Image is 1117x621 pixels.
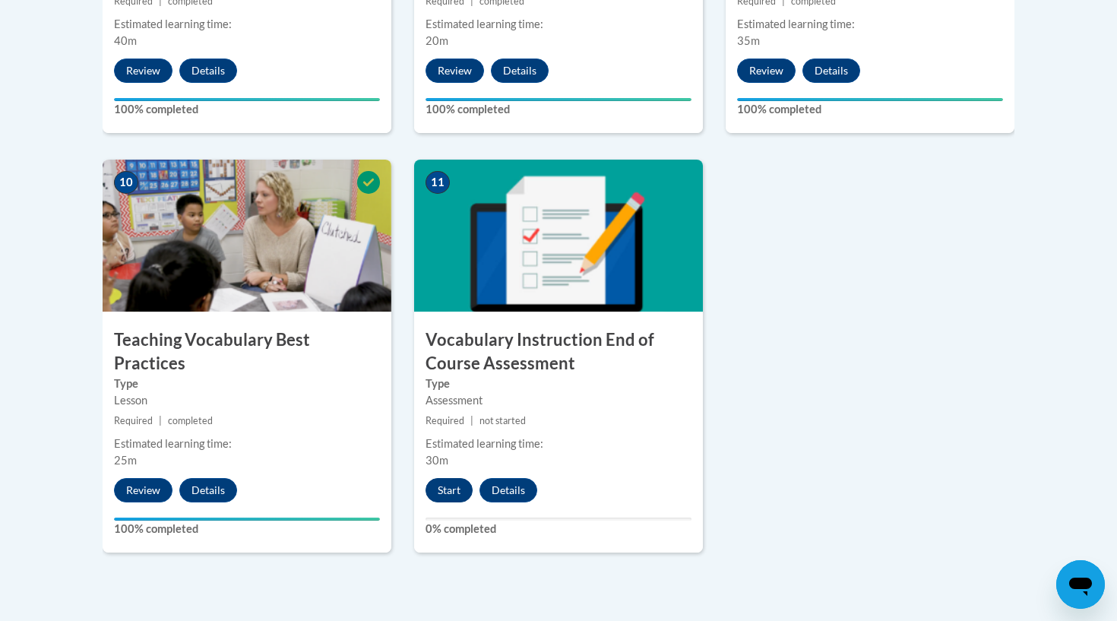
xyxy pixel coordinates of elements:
div: Estimated learning time: [426,436,691,452]
div: Your progress [426,98,691,101]
button: Review [426,59,484,83]
label: 100% completed [114,101,380,118]
iframe: Button to launch messaging window [1056,560,1105,609]
span: not started [479,415,526,426]
span: 10 [114,171,138,194]
button: Details [802,59,860,83]
span: 11 [426,171,450,194]
span: Required [114,415,153,426]
div: Estimated learning time: [737,16,1003,33]
label: 100% completed [737,101,1003,118]
button: Details [479,478,537,502]
span: 25m [114,454,137,467]
button: Start [426,478,473,502]
div: Assessment [426,392,691,409]
span: Required [426,415,464,426]
button: Review [737,59,796,83]
span: 20m [426,34,448,47]
div: Estimated learning time: [114,436,380,452]
div: Your progress [114,518,380,521]
button: Details [491,59,549,83]
img: Course Image [103,160,391,312]
button: Review [114,478,172,502]
span: 30m [426,454,448,467]
button: Details [179,59,237,83]
div: Lesson [114,392,380,409]
label: 100% completed [114,521,380,537]
div: Estimated learning time: [114,16,380,33]
span: | [470,415,473,426]
button: Review [114,59,172,83]
label: 100% completed [426,101,691,118]
span: 35m [737,34,760,47]
span: 40m [114,34,137,47]
div: Your progress [114,98,380,101]
div: Estimated learning time: [426,16,691,33]
label: 0% completed [426,521,691,537]
div: Your progress [737,98,1003,101]
h3: Teaching Vocabulary Best Practices [103,328,391,375]
h3: Vocabulary Instruction End of Course Assessment [414,328,703,375]
button: Details [179,478,237,502]
label: Type [114,375,380,392]
img: Course Image [414,160,703,312]
label: Type [426,375,691,392]
span: completed [168,415,213,426]
span: | [159,415,162,426]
